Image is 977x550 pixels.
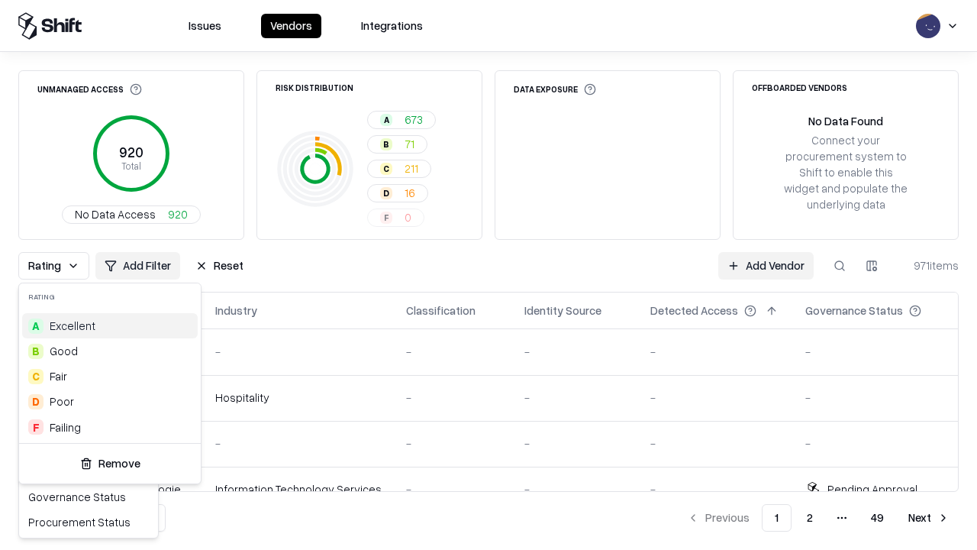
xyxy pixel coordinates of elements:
div: A [28,319,44,334]
div: Failing [50,419,81,435]
span: Good [50,343,78,359]
div: B [28,344,44,359]
div: Suggestions [19,310,201,443]
div: C [28,369,44,384]
div: Rating [19,283,201,310]
div: Procurement Status [22,510,155,535]
div: F [28,419,44,435]
div: Poor [50,393,74,409]
button: Remove [25,450,195,477]
span: Excellent [50,318,95,334]
div: Governance Status [22,484,155,510]
div: D [28,394,44,409]
span: Fair [50,368,67,384]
